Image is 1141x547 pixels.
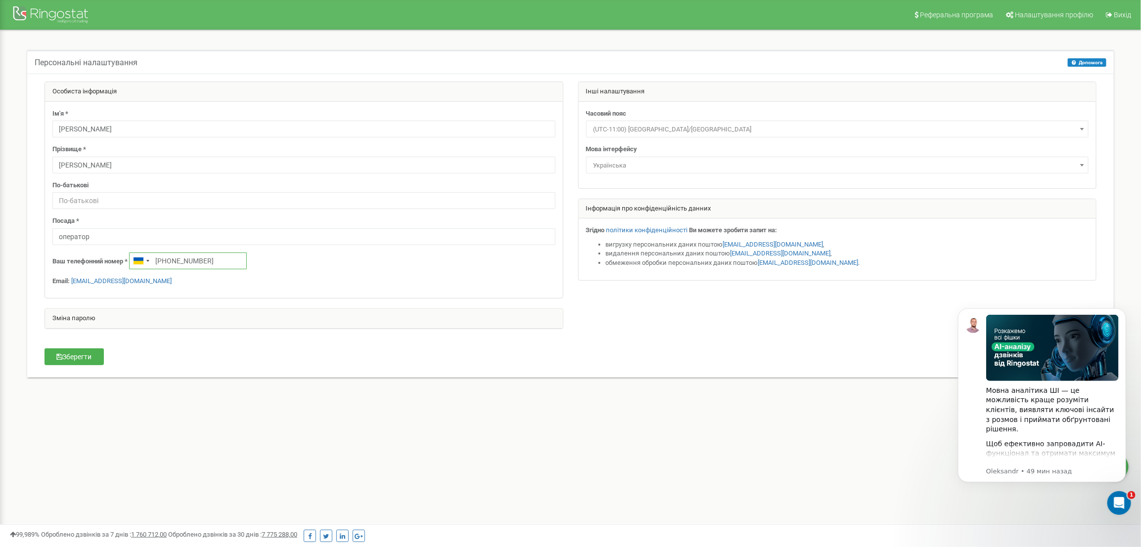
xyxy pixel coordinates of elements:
[1107,491,1131,515] iframe: Intercom live chat
[52,157,555,173] input: Прізвище
[35,58,137,67] h5: Персональні налаштування
[45,309,563,329] div: Зміна паролю
[130,253,152,269] div: Telephone country code
[579,82,1096,102] div: Інші налаштування
[606,240,1089,250] li: вигрузку персональних даних поштою ,
[41,531,167,538] span: Оброблено дзвінків за 7 днів :
[579,199,1096,219] div: Інформація про конфіденційність данних
[606,249,1089,258] li: видалення персональних даних поштою ,
[52,228,555,245] input: Посада
[1114,11,1131,19] span: Вихід
[52,192,555,209] input: По-батькові
[606,258,1089,268] li: обмеження обробки персональних даних поштою .
[10,531,40,538] span: 99,989%
[723,241,823,248] a: [EMAIL_ADDRESS][DOMAIN_NAME]
[52,216,79,226] label: Посада *
[1068,58,1106,67] button: Допомога
[943,293,1141,520] iframe: Intercom notifications сообщение
[586,157,1089,173] span: Українська
[1128,491,1136,499] span: 1
[758,259,859,266] a: [EMAIL_ADDRESS][DOMAIN_NAME]
[590,123,1085,136] span: (UTC-11:00) Pacific/Midway
[586,145,638,154] label: Мова інтерфейсу
[45,82,563,102] div: Особиста інформація
[131,531,167,538] u: 1 760 712,00
[590,159,1085,172] span: Українська
[129,252,247,269] input: +1-800-555-55-55
[52,121,555,137] input: Ім'я
[52,257,128,266] label: Ваш телефонний номер *
[45,348,104,365] button: Зберегти
[920,11,993,19] span: Реферальна програма
[52,109,68,119] label: Ім'я *
[586,226,605,234] strong: Згідно
[606,226,688,234] a: політики конфіденційності
[730,250,831,257] a: [EMAIL_ADDRESS][DOMAIN_NAME]
[689,226,777,234] strong: Ви можете зробити запит на:
[586,121,1089,137] span: (UTC-11:00) Pacific/Midway
[262,531,297,538] u: 7 775 288,00
[168,531,297,538] span: Оброблено дзвінків за 30 днів :
[52,145,86,154] label: Прізвище *
[52,181,89,190] label: По-батькові
[71,277,172,285] a: [EMAIL_ADDRESS][DOMAIN_NAME]
[1015,11,1093,19] span: Налаштування профілю
[586,109,627,119] label: Часовий пояс
[52,277,70,285] strong: Email:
